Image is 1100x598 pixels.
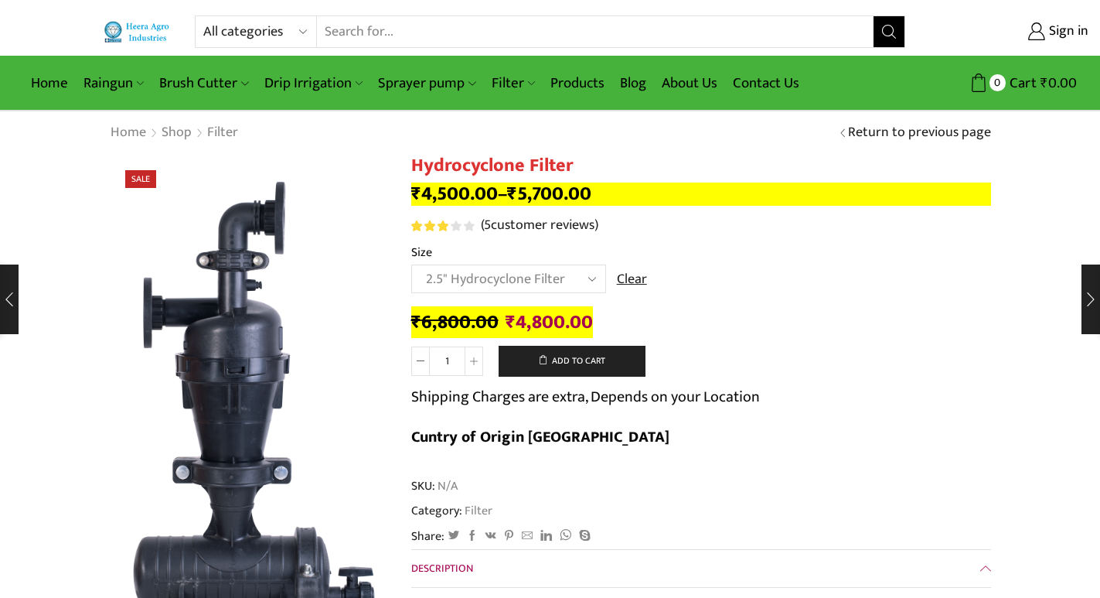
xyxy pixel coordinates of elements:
[617,270,647,290] a: Clear options
[411,155,991,177] h1: Hydrocyclone Filter
[506,306,516,338] span: ₹
[612,65,654,101] a: Blog
[411,183,991,206] p: –
[1040,71,1048,95] span: ₹
[411,424,669,450] b: Cuntry of Origin [GEOGRAPHIC_DATA]
[543,65,612,101] a: Products
[23,65,76,101] a: Home
[411,384,760,409] p: Shipping Charges are extra, Depends on your Location
[161,123,192,143] a: Shop
[506,306,593,338] bdi: 4,800.00
[725,65,807,101] a: Contact Us
[206,123,239,143] a: Filter
[654,65,725,101] a: About Us
[370,65,483,101] a: Sprayer pump
[989,74,1006,91] span: 0
[499,346,645,377] button: Add to cart
[411,528,444,545] span: Share:
[110,123,147,143] a: Home
[484,214,491,237] span: 5
[1045,22,1088,42] span: Sign in
[317,16,873,47] input: Search for...
[76,65,152,101] a: Raingun
[928,18,1088,46] a: Sign in
[848,123,991,143] a: Return to previous page
[411,244,432,261] label: Size
[1040,71,1077,95] bdi: 0.00
[411,306,421,338] span: ₹
[462,501,492,521] a: Filter
[411,220,451,231] span: Rated out of 5 based on customer ratings
[411,178,421,210] span: ₹
[152,65,256,101] a: Brush Cutter
[435,477,458,495] span: N/A
[411,559,473,577] span: Description
[257,65,370,101] a: Drip Irrigation
[411,220,477,231] span: 5
[411,502,492,520] span: Category:
[411,178,498,210] bdi: 4,500.00
[430,347,465,376] input: Product quantity
[1006,73,1037,94] span: Cart
[411,550,991,587] a: Description
[484,65,543,101] a: Filter
[507,178,517,210] span: ₹
[411,306,499,338] bdi: 6,800.00
[411,477,991,495] span: SKU:
[874,16,904,47] button: Search button
[125,170,156,188] span: Sale
[411,220,474,231] div: Rated 3.20 out of 5
[110,123,239,143] nav: Breadcrumb
[921,69,1077,97] a: 0 Cart ₹0.00
[507,178,591,210] bdi: 5,700.00
[481,216,598,236] a: (5customer reviews)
